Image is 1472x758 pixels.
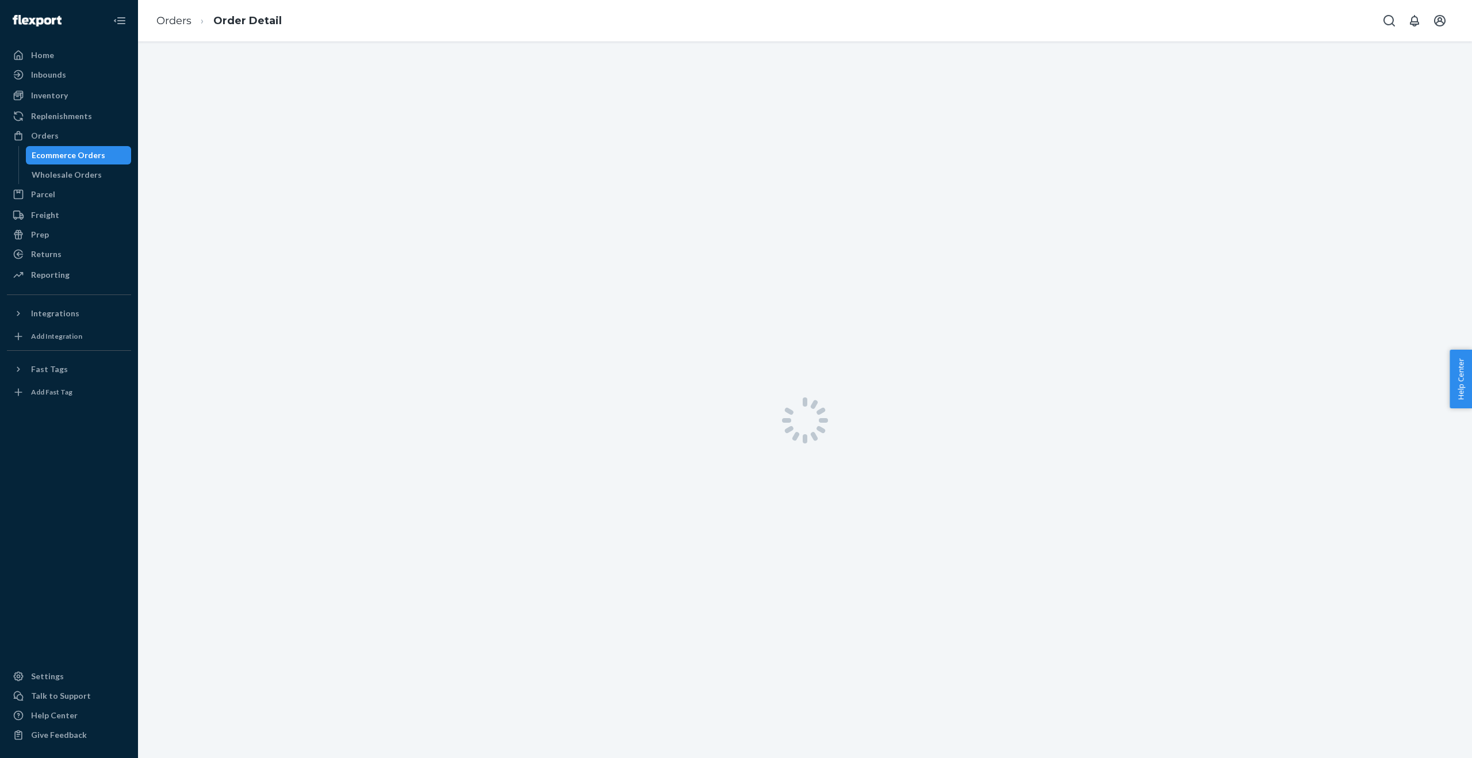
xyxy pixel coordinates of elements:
img: Flexport logo [13,15,62,26]
div: Talk to Support [31,690,91,702]
div: Home [31,49,54,61]
a: Settings [7,667,131,686]
a: Wholesale Orders [26,166,132,184]
div: Freight [31,209,59,221]
button: Help Center [1450,350,1472,408]
div: Reporting [31,269,70,281]
a: Add Integration [7,327,131,346]
button: Give Feedback [7,726,131,744]
a: Prep [7,225,131,244]
a: Inbounds [7,66,131,84]
div: Orders [31,130,59,141]
div: Inventory [31,90,68,101]
button: Integrations [7,304,131,323]
button: Fast Tags [7,360,131,378]
a: Freight [7,206,131,224]
div: Returns [31,248,62,260]
div: Give Feedback [31,729,87,741]
a: Returns [7,245,131,263]
a: Inventory [7,86,131,105]
button: Close Navigation [108,9,131,32]
div: Replenishments [31,110,92,122]
a: Help Center [7,706,131,725]
a: Order Detail [213,14,282,27]
a: Parcel [7,185,131,204]
div: Wholesale Orders [32,169,102,181]
a: Reporting [7,266,131,284]
div: Add Integration [31,331,82,341]
div: Settings [31,671,64,682]
div: Ecommerce Orders [32,150,105,161]
div: Fast Tags [31,363,68,375]
div: Prep [31,229,49,240]
button: Open notifications [1403,9,1426,32]
button: Talk to Support [7,687,131,705]
ol: breadcrumbs [147,4,291,38]
button: Open Search Box [1378,9,1401,32]
button: Open account menu [1428,9,1451,32]
a: Home [7,46,131,64]
a: Orders [7,127,131,145]
a: Orders [156,14,191,27]
div: Parcel [31,189,55,200]
a: Add Fast Tag [7,383,131,401]
a: Ecommerce Orders [26,146,132,164]
div: Help Center [31,710,78,721]
div: Add Fast Tag [31,387,72,397]
div: Integrations [31,308,79,319]
a: Replenishments [7,107,131,125]
div: Inbounds [31,69,66,81]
